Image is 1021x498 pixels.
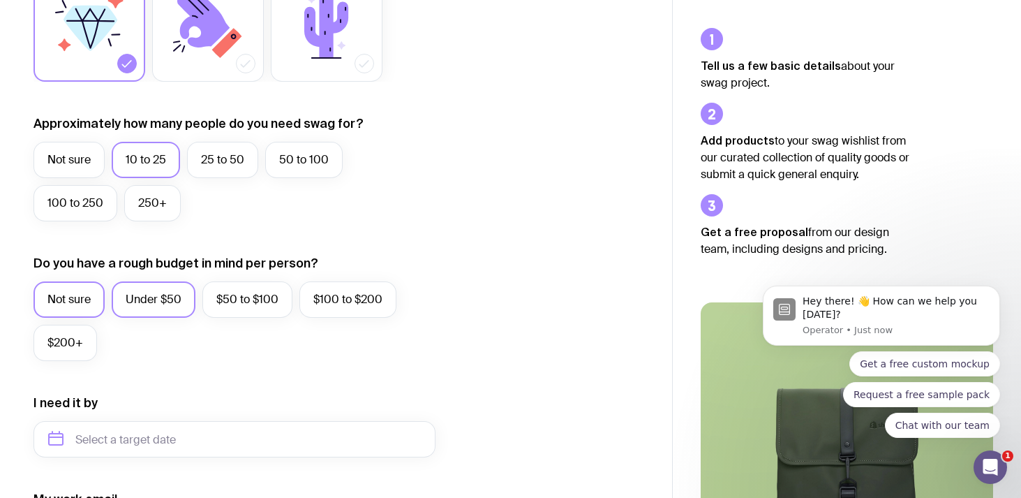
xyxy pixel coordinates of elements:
[124,185,181,221] label: 250+
[265,142,343,178] label: 50 to 100
[33,142,105,178] label: Not sure
[33,421,435,457] input: Select a target date
[742,178,1021,460] iframe: Intercom notifications message
[299,281,396,318] label: $100 to $200
[701,57,910,91] p: about your swag project.
[33,255,318,272] label: Do you have a rough budget in mind per person?
[701,59,841,72] strong: Tell us a few basic details
[33,395,98,411] label: I need it by
[974,451,1007,484] iframe: Intercom live chat
[112,281,195,318] label: Under $50
[33,115,364,132] label: Approximately how many people do you need swag for?
[1002,451,1013,462] span: 1
[701,132,910,183] p: to your swag wishlist from our curated collection of quality goods or submit a quick general enqu...
[701,134,775,147] strong: Add products
[33,185,117,221] label: 100 to 250
[33,281,105,318] label: Not sure
[112,142,180,178] label: 10 to 25
[701,226,808,238] strong: Get a free proposal
[187,142,258,178] label: 25 to 50
[701,224,910,258] p: from our design team, including designs and pricing.
[33,325,97,361] label: $200+
[202,281,292,318] label: $50 to $100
